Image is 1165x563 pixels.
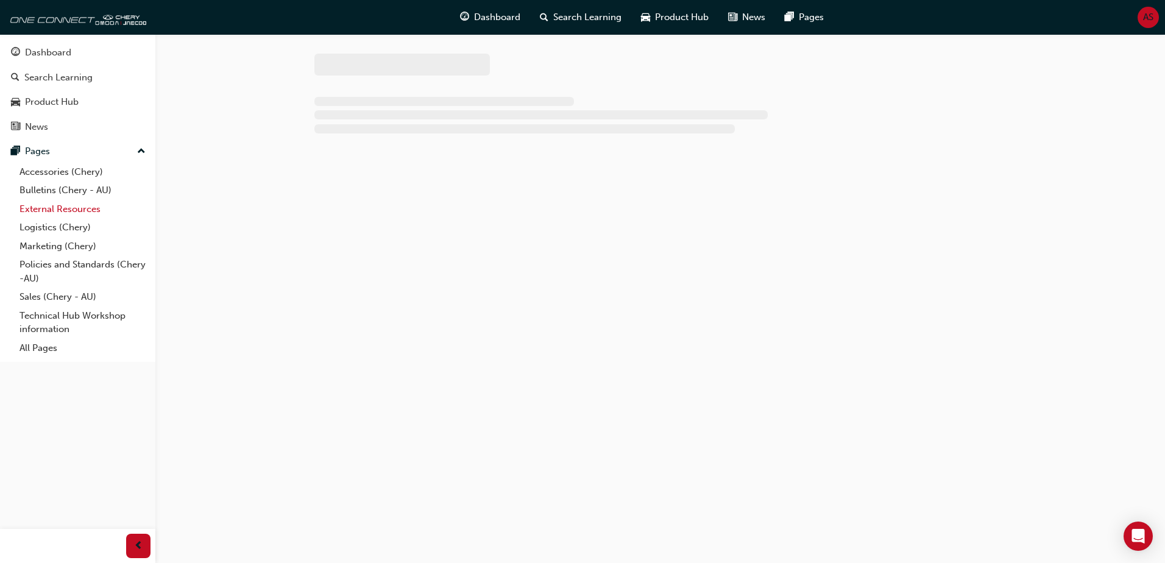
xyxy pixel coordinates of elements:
[718,5,775,30] a: news-iconNews
[474,10,520,24] span: Dashboard
[25,144,50,158] div: Pages
[5,41,150,64] a: Dashboard
[5,91,150,113] a: Product Hub
[24,71,93,85] div: Search Learning
[450,5,530,30] a: guage-iconDashboard
[15,181,150,200] a: Bulletins (Chery - AU)
[25,46,71,60] div: Dashboard
[5,140,150,163] button: Pages
[5,66,150,89] a: Search Learning
[11,122,20,133] span: news-icon
[15,306,150,339] a: Technical Hub Workshop information
[799,10,824,24] span: Pages
[11,73,19,83] span: search-icon
[15,237,150,256] a: Marketing (Chery)
[5,116,150,138] a: News
[460,10,469,25] span: guage-icon
[15,339,150,358] a: All Pages
[785,10,794,25] span: pages-icon
[728,10,737,25] span: news-icon
[11,97,20,108] span: car-icon
[540,10,548,25] span: search-icon
[641,10,650,25] span: car-icon
[15,200,150,219] a: External Resources
[553,10,621,24] span: Search Learning
[5,39,150,140] button: DashboardSearch LearningProduct HubNews
[775,5,834,30] a: pages-iconPages
[1143,10,1153,24] span: AS
[15,163,150,182] a: Accessories (Chery)
[1124,522,1153,551] div: Open Intercom Messenger
[1138,7,1159,28] button: AS
[6,5,146,29] img: oneconnect
[15,255,150,288] a: Policies and Standards (Chery -AU)
[137,144,146,160] span: up-icon
[655,10,709,24] span: Product Hub
[631,5,718,30] a: car-iconProduct Hub
[134,539,143,554] span: prev-icon
[25,120,48,134] div: News
[11,48,20,58] span: guage-icon
[742,10,765,24] span: News
[11,146,20,157] span: pages-icon
[530,5,631,30] a: search-iconSearch Learning
[25,95,79,109] div: Product Hub
[15,288,150,306] a: Sales (Chery - AU)
[15,218,150,237] a: Logistics (Chery)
